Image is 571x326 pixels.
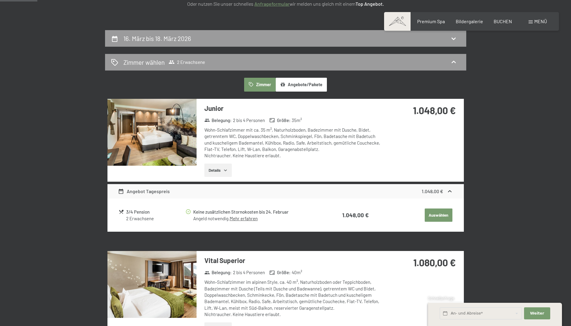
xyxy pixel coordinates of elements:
[204,279,383,318] div: Wohn-Schlafzimmer im alpinen Style, ca. 40 m², Naturholzboden oder Teppichboden, Badezimmer mit D...
[107,99,197,166] img: mss_renderimg.php
[126,215,185,222] div: 2 Erwachsene
[524,307,550,320] button: Weiter
[107,184,464,199] div: Angebot Tagespreis1.048,00 €
[204,269,232,276] strong: Belegung :
[530,311,544,316] span: Weiter
[342,212,369,218] strong: 1.048,00 €
[233,117,265,124] span: 2 bis 4 Personen
[244,78,275,92] button: Zimmer
[534,18,547,24] span: Menü
[269,269,290,276] strong: Größe :
[355,1,384,7] strong: Top Angebot.
[230,216,258,221] a: Mehr erfahren
[123,35,191,42] h2: 16. März bis 18. März 2026
[292,117,302,124] span: 35 m²
[422,188,443,194] strong: 1.048,00 €
[269,117,290,124] strong: Größe :
[126,208,185,215] div: 3/4 Pension
[193,215,318,222] div: Angeld notwendig.
[123,58,165,67] h2: Zimmer wählen
[494,18,512,24] a: BUCHEN
[417,18,445,24] a: Premium Spa
[204,117,232,124] strong: Belegung :
[204,104,383,113] h3: Junior
[254,1,290,7] a: Anfrageformular
[413,257,456,268] strong: 1.080,00 €
[456,18,483,24] a: Bildergalerie
[118,188,170,195] div: Angebot Tagespreis
[107,251,197,318] img: mss_renderimg.php
[204,164,232,177] button: Details
[292,269,302,276] span: 40 m²
[233,269,265,276] span: 2 bis 4 Personen
[169,59,205,65] span: 2 Erwachsene
[204,256,383,265] h3: Vital Superior
[276,78,327,92] button: Angebote/Pakete
[204,127,383,159] div: Wohn-Schlafzimmer mit ca. 35 m², Naturholzboden, Badezimmer mit Dusche, Bidet, getrenntem WC, Dop...
[413,105,456,116] strong: 1.048,00 €
[193,208,318,215] div: Keine zusätzlichen Stornokosten bis 24. Februar
[425,208,452,222] button: Auswählen
[428,296,454,301] span: Schnellanfrage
